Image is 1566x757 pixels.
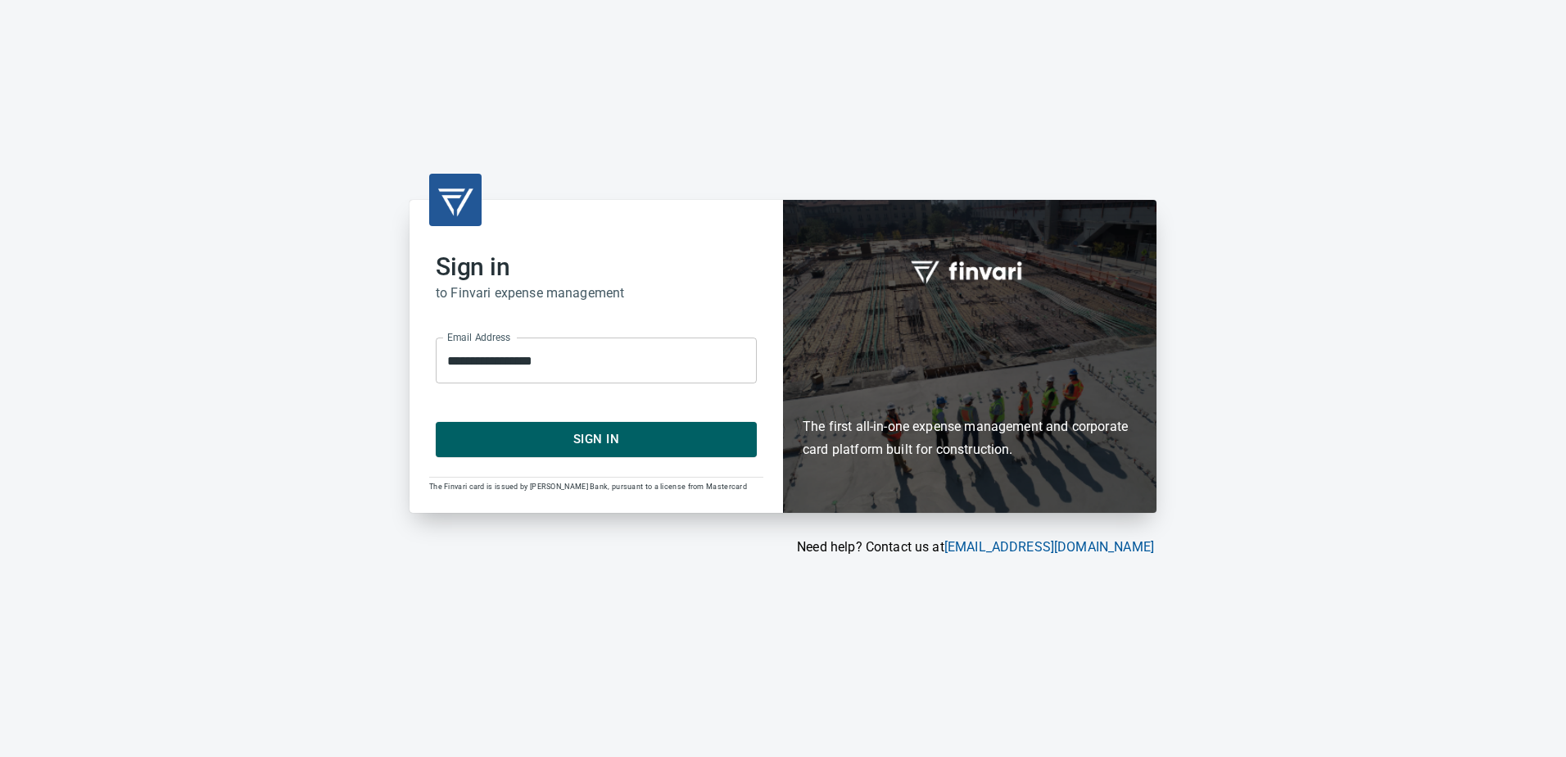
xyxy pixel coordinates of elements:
a: [EMAIL_ADDRESS][DOMAIN_NAME] [944,539,1154,555]
img: transparent_logo.png [436,180,475,220]
img: fullword_logo_white.png [908,252,1031,289]
h2: Sign in [436,252,757,282]
h6: The first all-in-one expense management and corporate card platform built for construction. [803,320,1137,461]
p: Need help? Contact us at [410,537,1154,557]
span: Sign In [454,428,739,450]
h6: to Finvari expense management [436,282,757,305]
div: Finvari [783,200,1156,512]
button: Sign In [436,422,757,456]
span: The Finvari card is issued by [PERSON_NAME] Bank, pursuant to a license from Mastercard [429,483,747,491]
